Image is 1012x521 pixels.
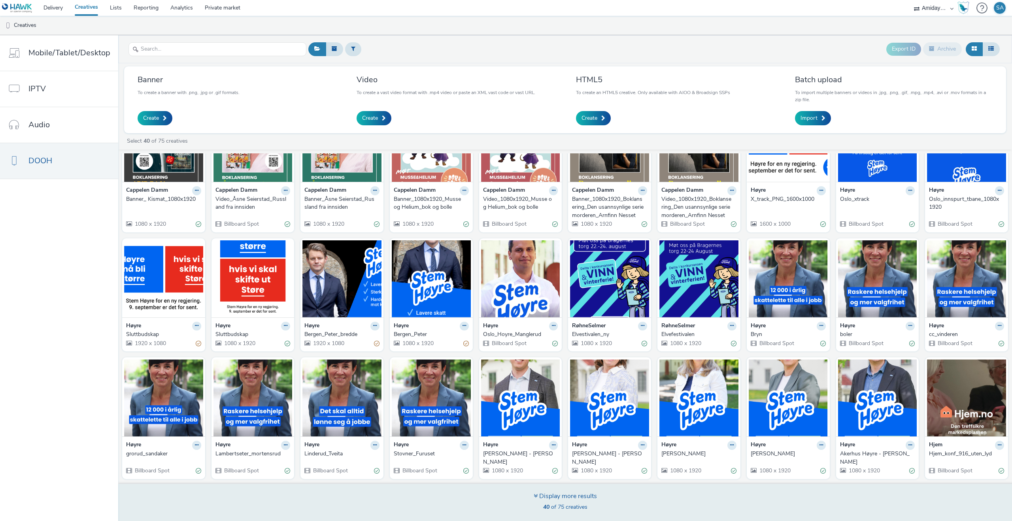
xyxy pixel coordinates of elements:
[543,503,549,511] strong: 40
[661,186,703,195] strong: Cappelen Damm
[576,74,730,85] h3: HTML5
[28,83,46,94] span: IPTV
[394,441,409,450] strong: Høyre
[751,195,823,203] div: X_track_PNG_1600x1000
[196,340,201,348] div: Partially valid
[124,240,203,317] img: Sluttbudskap visual
[126,195,201,203] a: Banner_ Kismat_1080x1920
[4,22,12,30] img: dooh
[552,220,558,228] div: Valid
[302,240,381,317] img: Bergen_Peter_bredde visual
[751,322,766,331] strong: Høyre
[848,220,884,228] span: Billboard Spot
[576,111,611,125] a: Create
[840,450,912,466] div: Akerhus Høyre - [PERSON_NAME]
[929,195,1004,211] a: Oslo_innspurt_tbane_1080x1920
[929,450,1001,458] div: Hjem_konf_916_uten_lyd
[927,359,1006,436] img: Hjem_konf_916_uten_lyd visual
[840,330,912,338] div: boler
[126,450,201,458] a: grorud_sandaker
[312,220,344,228] span: 1080 x 1920
[213,240,293,317] img: Sluttbudskap visual
[661,195,736,219] a: Video_1080x1920_Boklansering_Den usannsynlige seriemorderen_Arnfinn Nesset
[572,330,647,338] a: Elvestivalen_ny
[751,186,766,195] strong: Høyre
[138,74,240,85] h3: Banner
[820,467,826,475] div: Valid
[982,42,1000,56] button: Table
[483,322,498,331] strong: Høyre
[394,450,469,458] a: Stovner_Furuset
[659,359,738,436] img: Akerhus Høyre - Anne Kristine Linnestad visual
[285,220,290,228] div: Valid
[999,467,1004,475] div: Valid
[374,467,379,475] div: Valid
[394,450,466,458] div: Stovner_Furuset
[394,330,466,338] div: Bergen_Peter
[731,220,736,228] div: Valid
[302,359,381,436] img: Linderud_Tveita visual
[285,467,290,475] div: Valid
[483,441,498,450] strong: Høyre
[572,322,606,331] strong: RøhneSelmer
[909,467,915,475] div: Valid
[215,330,291,338] a: Sluttbudskap
[840,322,855,331] strong: Høyre
[751,450,823,458] div: [PERSON_NAME]
[362,114,378,122] span: Create
[840,441,855,450] strong: Høyre
[481,359,560,436] img: Akerhus Høyre - Håkon Snortheim visual
[196,467,201,475] div: Valid
[534,492,597,501] div: Display more results
[138,111,172,125] a: Create
[929,330,1004,338] a: cc_vinderen
[957,2,969,14] img: Hawk Academy
[196,220,201,228] div: Valid
[134,467,170,474] span: Billboard Spot
[483,450,555,466] div: [PERSON_NAME] - [PERSON_NAME]
[128,42,306,56] input: Search...
[582,114,597,122] span: Create
[357,89,535,96] p: To create a vast video format with .mp4 video or paste an XML vast code or vast URL.
[642,220,647,228] div: Valid
[580,340,612,347] span: 1080 x 1920
[957,2,972,14] a: Hawk Academy
[840,330,915,338] a: boler
[215,450,291,458] a: Lambertseter_mortensrud
[463,220,469,228] div: Valid
[304,450,379,458] a: Linderud_Tveita
[402,467,437,474] span: Billboard Spot
[312,467,348,474] span: Billboard Spot
[394,322,409,331] strong: Høyre
[661,322,695,331] strong: RøhneSelmer
[28,47,110,59] span: Mobile/Tablet/Desktop
[570,359,649,436] img: Akerhus Høyre - Kari Sofie Bjørnsen visual
[134,220,166,228] span: 1080 x 1920
[661,330,733,338] div: Elvefestivalen
[304,186,346,195] strong: Cappelen Damm
[751,450,826,458] a: [PERSON_NAME]
[543,503,587,511] span: of 75 creatives
[966,42,983,56] button: Grid
[215,186,257,195] strong: Cappelen Damm
[304,450,376,458] div: Linderud_Tveita
[215,450,287,458] div: Lambertseter_mortensrud
[996,2,1004,14] div: SA
[661,450,733,458] div: [PERSON_NAME]
[659,240,738,317] img: Elvefestivalen visual
[937,467,972,474] span: Billboard Spot
[357,111,391,125] a: Create
[749,240,828,317] img: Bryn visual
[999,220,1004,228] div: Valid
[751,195,826,203] a: X_track_PNG_1600x1000
[215,330,287,338] div: Sluttbudskap
[572,195,644,219] div: Banner_1080x1920_Boklansering_Den usannsynlige seriemorderen_Arnfinn Nesset
[661,330,736,338] a: Elvefestivalen
[215,322,230,331] strong: Høyre
[999,340,1004,348] div: Valid
[223,340,255,347] span: 1080 x 1920
[357,74,535,85] h3: Video
[923,42,962,56] button: Archive
[304,330,376,338] div: Bergen_Peter_bredde
[820,220,826,228] div: Valid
